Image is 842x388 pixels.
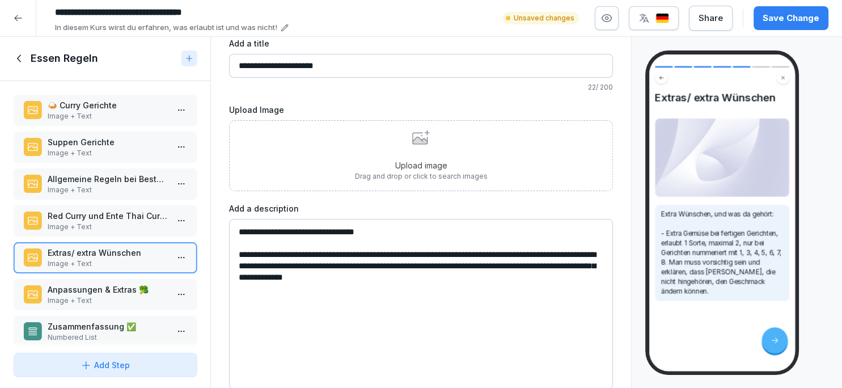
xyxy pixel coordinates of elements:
[355,171,488,182] p: Drag and drop or click to search images
[48,99,167,111] p: 🍛 Curry Gerichte
[48,148,167,158] p: Image + Text
[48,247,167,259] p: Extras/ extra Wünschen
[14,242,197,273] div: Extras/ extra WünschenImage + Text
[48,210,167,222] p: Red Curry und Ente Thai Curry🍛
[689,6,733,31] button: Share
[48,136,167,148] p: Suppen Gerichte
[14,279,197,310] div: Anpassungen & Extras 🥦Image + Text
[48,332,167,343] p: Numbered List
[31,52,98,65] h1: Essen Regeln
[763,12,819,24] div: Save Change
[14,316,197,347] div: Zusammenfassung ✅Numbered List
[48,284,167,296] p: Anpassungen & Extras 🥦
[14,205,197,237] div: Red Curry und Ente Thai Curry🍛Image + Text
[55,22,277,33] p: In diesem Kurs wirst du erfahren, was erlaubt ist und was nicht!
[655,91,789,104] h4: Extras/ extra Wünschen
[514,13,574,23] p: Unsaved changes
[229,203,613,214] label: Add a description
[699,12,723,24] div: Share
[81,359,130,371] div: Add Step
[229,82,613,92] p: 22 / 200
[48,173,167,185] p: Allgemeine Regeln bei Bestellungen 🍜
[655,13,669,24] img: de.svg
[48,296,167,306] p: Image + Text
[355,159,488,171] p: Upload image
[655,118,789,197] img: Image and Text preview image
[661,209,783,296] p: Extra Wünschen, und was da gehört: - Extra Gemüse bei fertigen Gerichten, erlaubt 1 Sorte, maxima...
[754,6,828,30] button: Save Change
[14,168,197,200] div: Allgemeine Regeln bei Bestellungen 🍜Image + Text
[14,353,197,377] button: Add Step
[14,132,197,163] div: Suppen GerichteImage + Text
[48,111,167,121] p: Image + Text
[229,104,613,116] label: Upload Image
[14,95,197,126] div: 🍛 Curry GerichteImage + Text
[229,37,613,49] label: Add a title
[48,320,167,332] p: Zusammenfassung ✅
[48,185,167,195] p: Image + Text
[48,222,167,232] p: Image + Text
[48,259,167,269] p: Image + Text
